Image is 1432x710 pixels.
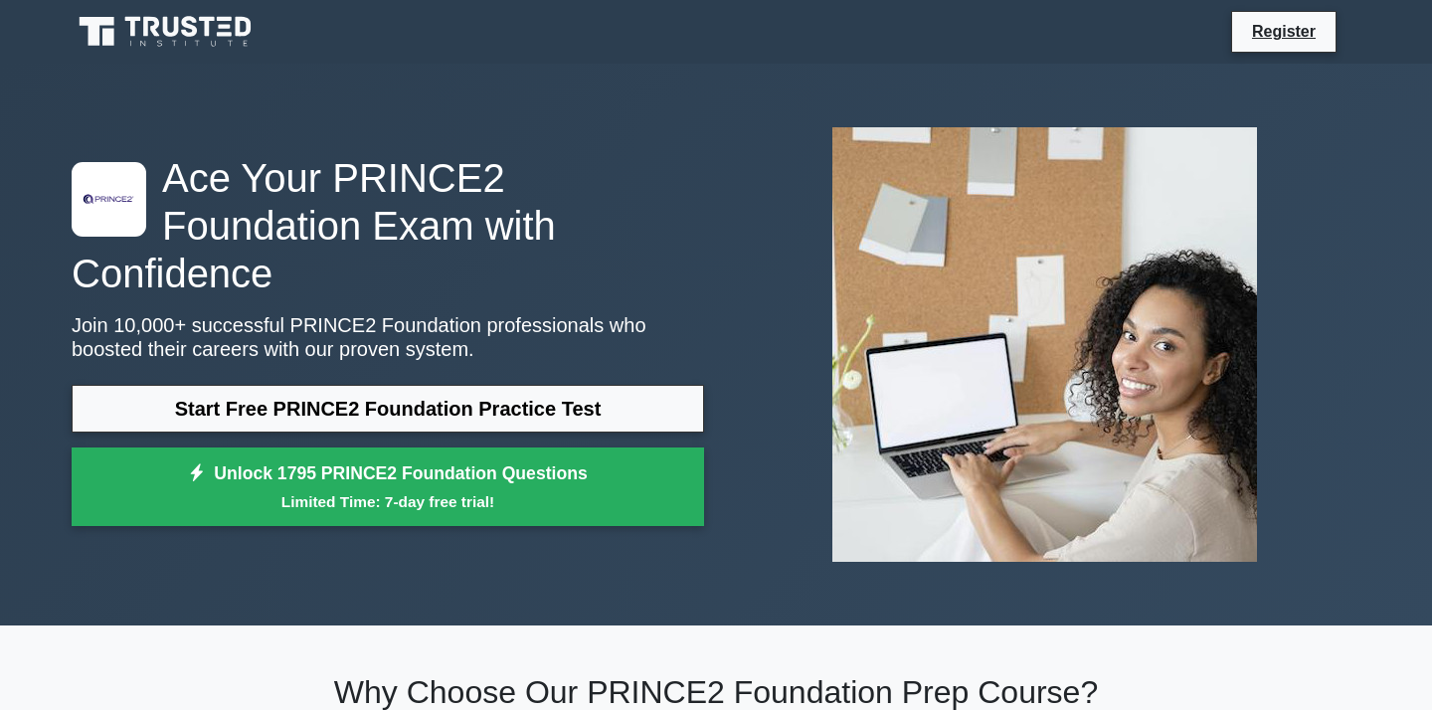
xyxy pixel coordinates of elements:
a: Unlock 1795 PRINCE2 Foundation QuestionsLimited Time: 7-day free trial! [72,447,704,527]
a: Register [1240,19,1328,44]
p: Join 10,000+ successful PRINCE2 Foundation professionals who boosted their careers with our prove... [72,313,704,361]
h1: Ace Your PRINCE2 Foundation Exam with Confidence [72,154,704,297]
small: Limited Time: 7-day free trial! [96,490,679,513]
a: Start Free PRINCE2 Foundation Practice Test [72,385,704,433]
